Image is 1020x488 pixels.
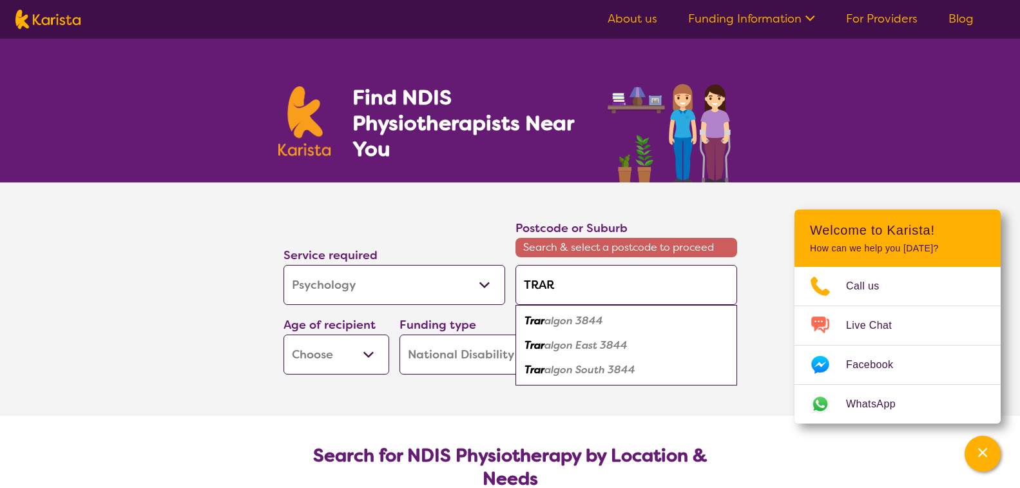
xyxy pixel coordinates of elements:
[284,248,378,263] label: Service required
[846,11,918,26] a: For Providers
[284,317,376,333] label: Age of recipient
[688,11,815,26] a: Funding Information
[522,309,731,333] div: Traralgon 3844
[278,86,331,156] img: Karista logo
[846,277,895,296] span: Call us
[846,316,907,335] span: Live Chat
[522,358,731,382] div: Traralgon South 3844
[524,363,544,376] em: Trar
[948,11,974,26] a: Blog
[544,314,603,327] em: algon 3844
[515,220,628,236] label: Postcode or Suburb
[522,333,731,358] div: Traralgon East 3844
[846,355,909,375] span: Facebook
[794,210,1001,424] div: Channel Menu
[399,317,476,333] label: Funding type
[794,267,1001,424] ul: Choose channel
[608,11,657,26] a: About us
[810,243,985,254] p: How can we help you [DATE]?
[810,222,985,238] h2: Welcome to Karista!
[15,10,81,29] img: Karista logo
[846,395,911,414] span: WhatsApp
[544,338,628,352] em: algon East 3844
[524,338,544,352] em: Trar
[965,436,1001,472] button: Channel Menu
[544,363,635,376] em: algon South 3844
[515,238,737,257] span: Search & select a postcode to proceed
[515,265,737,305] input: Type
[352,84,591,162] h1: Find NDIS Physiotherapists Near You
[524,314,544,327] em: Trar
[794,385,1001,424] a: Web link opens in a new tab.
[604,70,742,182] img: physiotherapy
